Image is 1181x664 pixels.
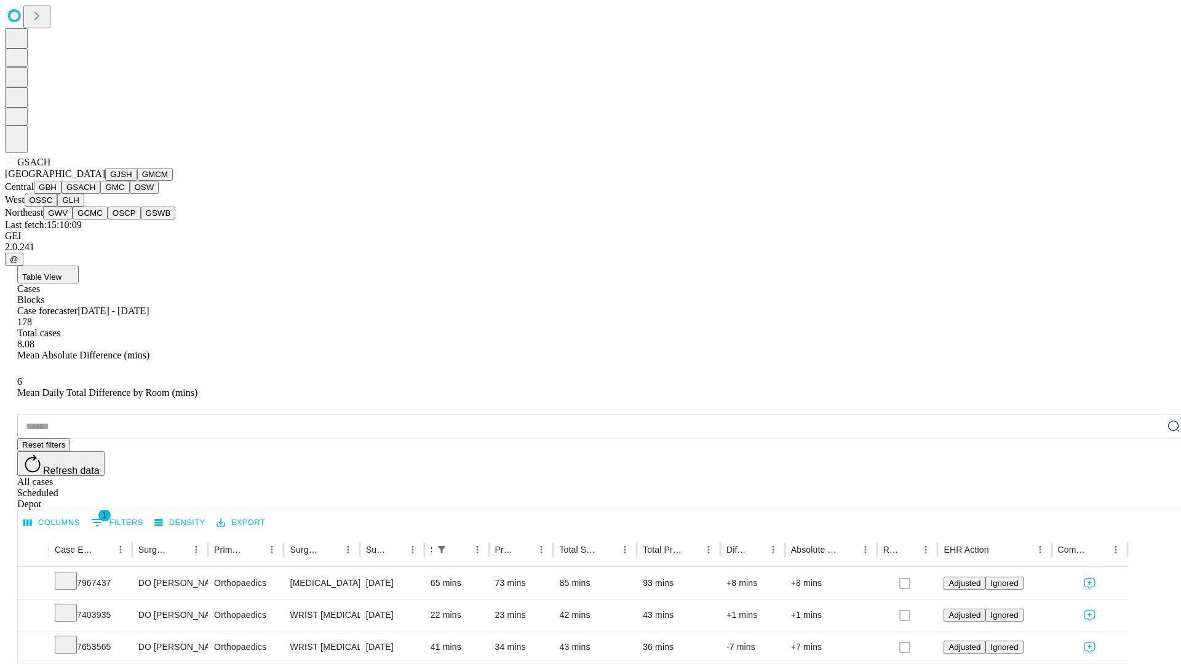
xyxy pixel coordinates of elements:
div: 93 mins [643,567,714,599]
button: OSCP [108,207,141,219]
span: Table View [22,272,62,282]
div: +8 mins [726,567,779,599]
button: Menu [616,541,634,558]
button: Ignored [985,577,1023,590]
div: Orthopaedics [214,599,277,631]
button: Expand [24,637,42,658]
div: 34 mins [495,631,547,663]
div: Surgery Name [290,545,320,555]
button: Reset filters [17,438,70,451]
span: Refresh data [43,465,100,476]
div: 36 mins [643,631,714,663]
div: WRIST [MEDICAL_DATA] SURGERY RELEASE TRANSVERSE [MEDICAL_DATA] LIGAMENT [290,599,353,631]
span: West [5,194,25,205]
button: Menu [700,541,717,558]
span: Ignored [990,642,1018,652]
div: 85 mins [559,567,630,599]
button: GBH [34,181,62,194]
button: GJSH [105,168,137,181]
button: Expand [24,573,42,595]
div: Predicted In Room Duration [495,545,515,555]
div: Surgery Date [366,545,386,555]
span: 1 [98,509,111,521]
button: Show filters [433,541,450,558]
div: GEI [5,231,1176,242]
div: Absolute Difference [791,545,838,555]
div: Primary Service [214,545,245,555]
button: Ignored [985,609,1023,622]
div: Difference [726,545,746,555]
div: -7 mins [726,631,779,663]
button: OSSC [25,194,58,207]
span: Reset filters [22,440,65,449]
div: Total Scheduled Duration [559,545,598,555]
button: Menu [340,541,357,558]
button: Menu [263,541,280,558]
button: Density [151,513,209,532]
button: GWV [43,207,73,219]
div: 1 active filter [433,541,450,558]
div: Case Epic Id [55,545,93,555]
button: Sort [900,541,917,558]
span: Adjusted [948,642,980,652]
span: Ignored [990,611,1018,620]
span: Northeast [5,207,43,218]
div: [DATE] [366,567,418,599]
button: GSWB [141,207,176,219]
button: GSACH [62,181,100,194]
span: [DATE] - [DATE] [78,306,149,316]
div: EHR Action [944,545,988,555]
span: [GEOGRAPHIC_DATA] [5,168,105,179]
button: Export [213,513,268,532]
div: 65 mins [431,567,483,599]
button: Sort [322,541,340,558]
span: Total cases [17,328,60,338]
button: Menu [857,541,874,558]
button: Sort [451,541,469,558]
span: Ignored [990,579,1018,588]
div: +8 mins [791,567,871,599]
button: Menu [765,541,782,558]
button: Adjusted [944,609,985,622]
button: Refresh data [17,451,105,476]
span: Central [5,181,34,192]
button: OSW [130,181,159,194]
div: Total Predicted Duration [643,545,682,555]
div: Orthopaedics [214,631,277,663]
div: 43 mins [643,599,714,631]
button: Adjusted [944,641,985,654]
div: 42 mins [559,599,630,631]
button: Menu [188,541,205,558]
button: Table View [17,266,79,283]
div: 7653565 [55,631,126,663]
button: @ [5,253,23,266]
button: GCMC [73,207,108,219]
div: Surgeon Name [138,545,169,555]
button: Menu [533,541,550,558]
div: 73 mins [495,567,547,599]
div: Resolved in EHR [883,545,899,555]
span: Adjusted [948,611,980,620]
button: Sort [246,541,263,558]
button: Sort [599,541,616,558]
div: 22 mins [431,599,483,631]
button: Select columns [20,513,83,532]
button: Menu [404,541,421,558]
div: 2.0.241 [5,242,1176,253]
div: [MEDICAL_DATA] SKIN AND [MEDICAL_DATA] [290,567,353,599]
div: +1 mins [726,599,779,631]
div: DO [PERSON_NAME] [PERSON_NAME] Do [138,631,202,663]
button: Menu [917,541,934,558]
button: Sort [387,541,404,558]
button: Show filters [88,513,146,532]
span: Mean Absolute Difference (mins) [17,350,149,360]
div: [DATE] [366,599,418,631]
span: 178 [17,317,32,327]
span: GSACH [17,157,50,167]
button: Sort [840,541,857,558]
span: Last fetch: 15:10:09 [5,219,82,230]
div: 7403935 [55,599,126,631]
button: GMC [100,181,129,194]
button: Sort [683,541,700,558]
div: DO [PERSON_NAME] [PERSON_NAME] Do [138,567,202,599]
